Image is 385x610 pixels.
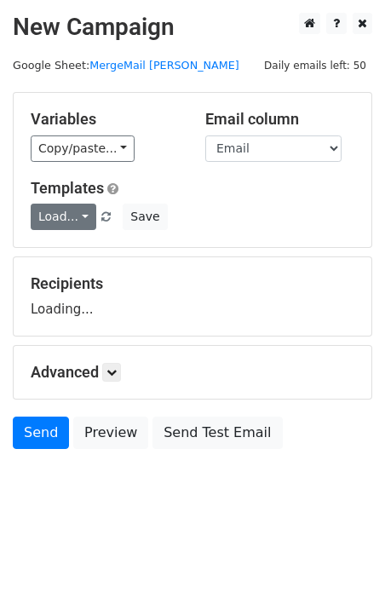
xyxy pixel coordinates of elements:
[31,204,96,230] a: Load...
[31,110,180,129] h5: Variables
[13,417,69,449] a: Send
[258,56,372,75] span: Daily emails left: 50
[152,417,282,449] a: Send Test Email
[123,204,167,230] button: Save
[31,363,354,382] h5: Advanced
[205,110,354,129] h5: Email column
[31,274,354,319] div: Loading...
[13,13,372,42] h2: New Campaign
[258,59,372,72] a: Daily emails left: 50
[31,179,104,197] a: Templates
[13,59,239,72] small: Google Sheet:
[73,417,148,449] a: Preview
[89,59,239,72] a: MergeMail [PERSON_NAME]
[31,135,135,162] a: Copy/paste...
[31,274,354,293] h5: Recipients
